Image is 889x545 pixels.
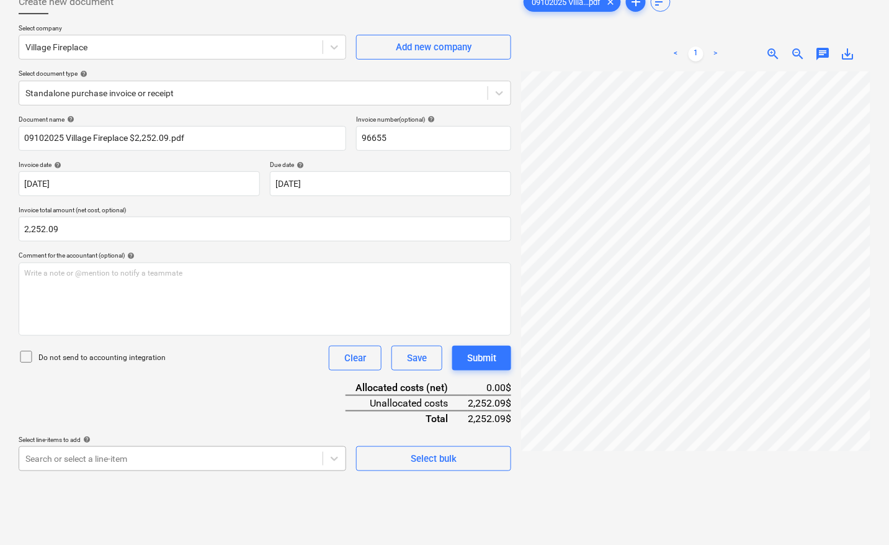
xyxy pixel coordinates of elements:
[19,217,511,241] input: Invoice total amount (net cost, optional)
[669,47,684,61] a: Previous page
[19,115,346,124] div: Document name
[827,485,889,545] iframe: Chat Widget
[344,350,366,366] div: Clear
[19,161,260,169] div: Invoice date
[468,395,511,411] div: 2,252.09$
[270,161,511,169] div: Due date
[294,161,304,169] span: help
[356,126,511,151] input: Invoice number
[816,47,831,61] span: chat
[689,47,704,61] a: Page 1 is your current page
[791,47,806,61] span: zoom_out
[841,47,855,61] span: save_alt
[78,70,87,78] span: help
[356,35,511,60] button: Add new company
[19,436,346,444] div: Select line-items to add
[407,350,427,366] div: Save
[19,206,511,217] p: Invoice total amount (net cost, optional)
[468,411,511,426] div: 2,252.09$
[346,411,468,426] div: Total
[38,353,166,363] p: Do not send to accounting integration
[425,115,435,123] span: help
[19,70,511,78] div: Select document type
[396,39,471,55] div: Add new company
[329,346,382,371] button: Clear
[81,436,91,443] span: help
[346,381,468,395] div: Allocated costs (net)
[411,451,457,467] div: Select bulk
[356,115,511,124] div: Invoice number (optional)
[19,126,346,151] input: Document name
[766,47,781,61] span: zoom_in
[346,395,468,411] div: Unallocated costs
[391,346,442,371] button: Save
[65,115,74,123] span: help
[708,47,723,61] a: Next page
[19,24,346,35] p: Select company
[356,446,511,471] button: Select bulk
[51,161,61,169] span: help
[452,346,511,371] button: Submit
[19,171,260,196] input: Invoice date not specified
[270,171,511,196] input: Due date not specified
[467,350,496,366] div: Submit
[468,381,511,395] div: 0.00$
[19,251,511,259] div: Comment for the accountant (optional)
[125,252,135,259] span: help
